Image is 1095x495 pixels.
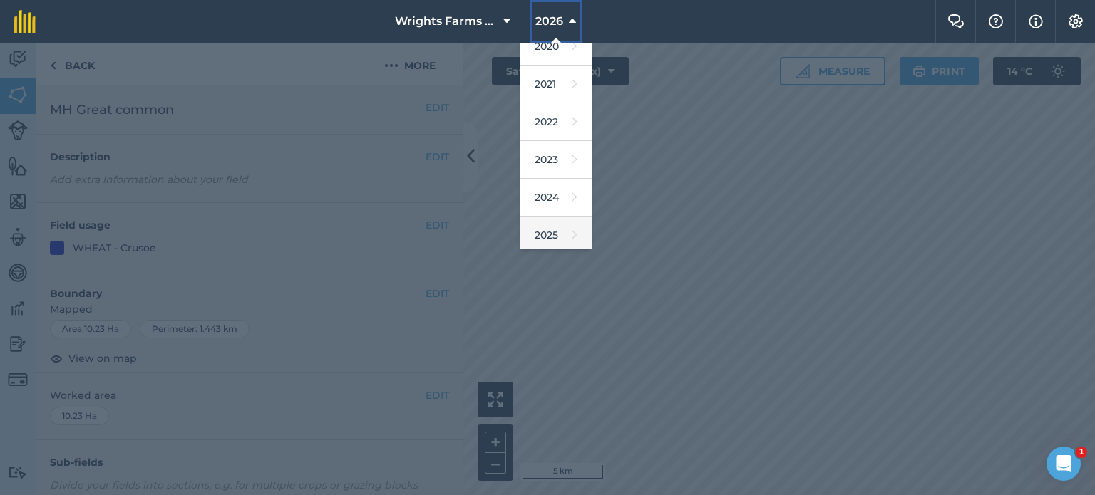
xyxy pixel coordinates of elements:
img: A question mark icon [987,14,1004,28]
span: Wrights Farms Contracting [395,13,498,30]
img: fieldmargin Logo [14,10,36,33]
iframe: Intercom live chat [1047,447,1081,481]
a: 2025 [520,217,592,254]
span: 1 [1076,447,1087,458]
img: A cog icon [1067,14,1084,28]
a: 2024 [520,179,592,217]
a: 2022 [520,103,592,141]
span: 2026 [535,13,563,30]
img: svg+xml;base64,PHN2ZyB4bWxucz0iaHR0cDovL3d3dy53My5vcmcvMjAwMC9zdmciIHdpZHRoPSIxNyIgaGVpZ2h0PSIxNy... [1029,13,1043,30]
a: 2020 [520,28,592,66]
img: Two speech bubbles overlapping with the left bubble in the forefront [947,14,965,28]
a: 2023 [520,141,592,179]
a: 2021 [520,66,592,103]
